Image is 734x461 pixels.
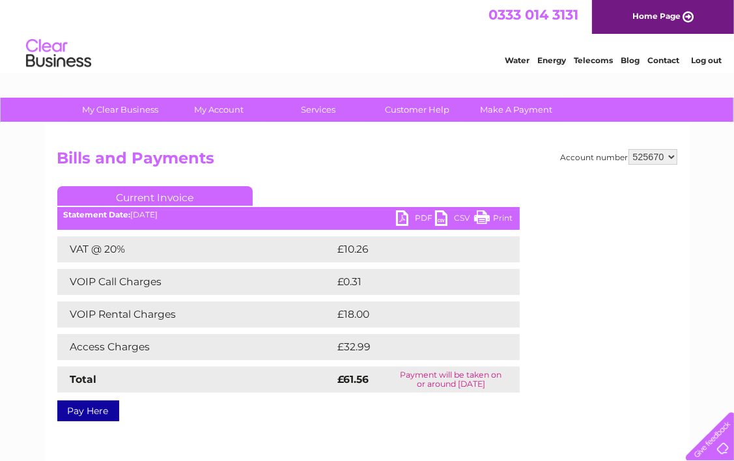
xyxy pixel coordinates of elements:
strong: £61.56 [338,373,369,385]
img: logo.png [25,34,92,74]
a: CSV [435,210,474,229]
a: Pay Here [57,400,119,421]
a: Make A Payment [462,98,570,122]
td: VAT @ 20% [57,236,335,262]
a: Contact [647,55,679,65]
a: 0333 014 3131 [488,7,578,23]
div: [DATE] [57,210,520,219]
div: Clear Business is a trading name of Verastar Limited (registered in [GEOGRAPHIC_DATA] No. 3667643... [60,7,675,63]
div: Account number [561,149,677,165]
td: Payment will be taken on or around [DATE] [382,367,519,393]
td: £0.31 [335,269,487,295]
td: Access Charges [57,334,335,360]
td: VOIP Rental Charges [57,301,335,328]
a: Current Invoice [57,186,253,206]
b: Statement Date: [64,210,131,219]
td: VOIP Call Charges [57,269,335,295]
a: Customer Help [363,98,471,122]
a: Blog [621,55,640,65]
a: Water [505,55,529,65]
td: £32.99 [335,334,494,360]
strong: Total [70,373,97,385]
a: PDF [396,210,435,229]
a: Telecoms [574,55,613,65]
a: My Clear Business [66,98,174,122]
a: My Account [165,98,273,122]
a: Log out [691,55,722,65]
h2: Bills and Payments [57,149,677,174]
td: £10.26 [335,236,492,262]
a: Print [474,210,513,229]
td: £18.00 [335,301,493,328]
a: Services [264,98,372,122]
a: Energy [537,55,566,65]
